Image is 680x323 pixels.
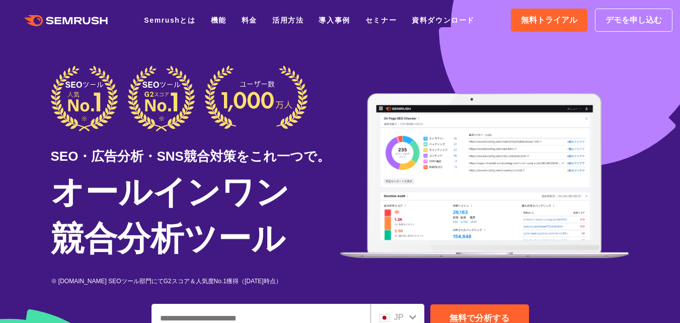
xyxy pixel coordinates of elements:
a: デモを申し込む [595,9,672,32]
div: ※ [DOMAIN_NAME] SEOツール部門にてG2スコア＆人気度No.1獲得（[DATE]時点） [51,277,340,286]
h1: オールインワン 競合分析ツール [51,169,340,262]
a: 無料トライアル [511,9,587,32]
a: Semrushとは [144,16,195,24]
span: 無料で分析する [449,313,509,323]
a: 活用方法 [272,16,304,24]
span: JP [394,313,404,321]
div: SEO・広告分析・SNS競合対策をこれ一つで。 [51,132,340,166]
a: セミナー [365,16,397,24]
a: 機能 [211,16,226,24]
span: デモを申し込む [606,14,662,27]
a: 料金 [242,16,257,24]
a: 資料ダウンロード [412,16,475,24]
span: 無料トライアル [521,14,577,27]
a: 導入事例 [319,16,350,24]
